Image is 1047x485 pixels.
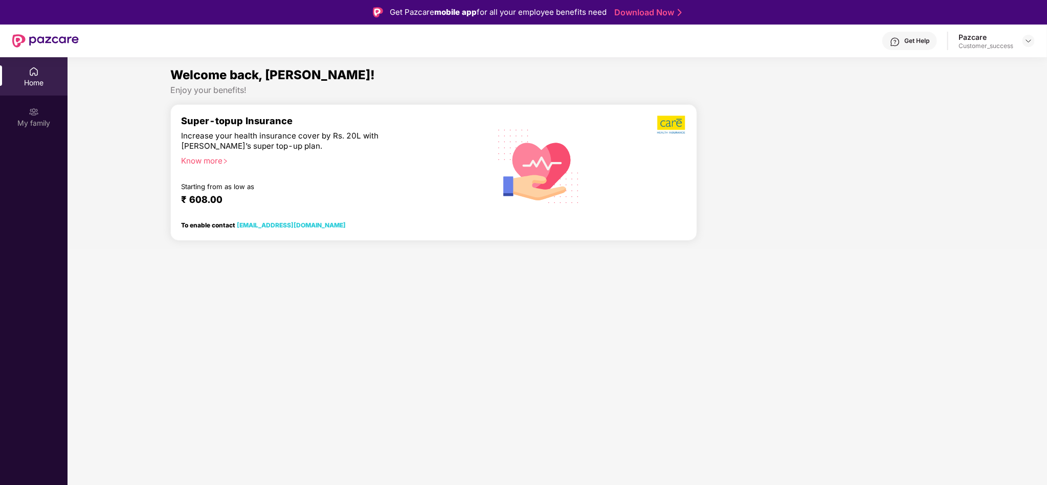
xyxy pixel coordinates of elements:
[615,7,679,18] a: Download Now
[904,37,929,45] div: Get Help
[373,7,383,17] img: Logo
[170,67,375,82] span: Welcome back, [PERSON_NAME]!
[29,66,39,77] img: svg+xml;base64,PHN2ZyBpZD0iSG9tZSIgeG1sbnM9Imh0dHA6Ly93d3cudzMub3JnLzIwMDAvc3ZnIiB3aWR0aD0iMjAiIG...
[181,156,470,163] div: Know more
[181,131,432,151] div: Increase your health insurance cover by Rs. 20L with [PERSON_NAME]’s super top-up plan.
[390,6,607,18] div: Get Pazcare for all your employee benefits need
[678,7,682,18] img: Stroke
[490,116,588,215] img: svg+xml;base64,PHN2ZyB4bWxucz0iaHR0cDovL3d3dy53My5vcmcvMjAwMC9zdmciIHhtbG5zOnhsaW5rPSJodHRwOi8vd3...
[222,158,228,164] span: right
[12,34,79,48] img: New Pazcare Logo
[959,42,1013,50] div: Customer_success
[29,107,39,117] img: svg+xml;base64,PHN2ZyB3aWR0aD0iMjAiIGhlaWdodD0iMjAiIHZpZXdCb3g9IjAgMCAyMCAyMCIgZmlsbD0ibm9uZSIgeG...
[435,7,477,17] strong: mobile app
[959,32,1013,42] div: Pazcare
[237,221,346,229] a: [EMAIL_ADDRESS][DOMAIN_NAME]
[181,182,432,190] div: Starting from as low as
[657,115,686,134] img: b5dec4f62d2307b9de63beb79f102df3.png
[1024,37,1033,45] img: svg+xml;base64,PHN2ZyBpZD0iRHJvcGRvd24tMzJ4MzIiIHhtbG5zPSJodHRwOi8vd3d3LnczLm9yZy8yMDAwL3N2ZyIgd2...
[890,37,900,47] img: svg+xml;base64,PHN2ZyBpZD0iSGVscC0zMngzMiIgeG1sbnM9Imh0dHA6Ly93d3cudzMub3JnLzIwMDAvc3ZnIiB3aWR0aD...
[181,221,346,228] div: To enable contact
[181,194,465,206] div: ₹ 608.00
[170,85,944,96] div: Enjoy your benefits!
[181,115,476,126] div: Super-topup Insurance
